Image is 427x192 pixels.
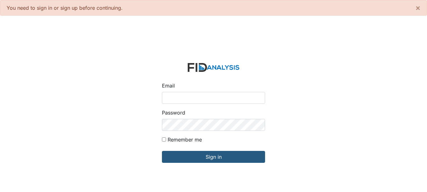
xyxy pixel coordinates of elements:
[162,109,185,116] label: Password
[415,3,420,12] span: ×
[162,82,175,89] label: Email
[188,63,239,72] img: logo-2fc8c6e3336f68795322cb6e9a2b9007179b544421de10c17bdaae8622450297.svg
[409,0,427,15] button: ×
[162,151,265,163] input: Sign in
[168,136,202,143] label: Remember me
